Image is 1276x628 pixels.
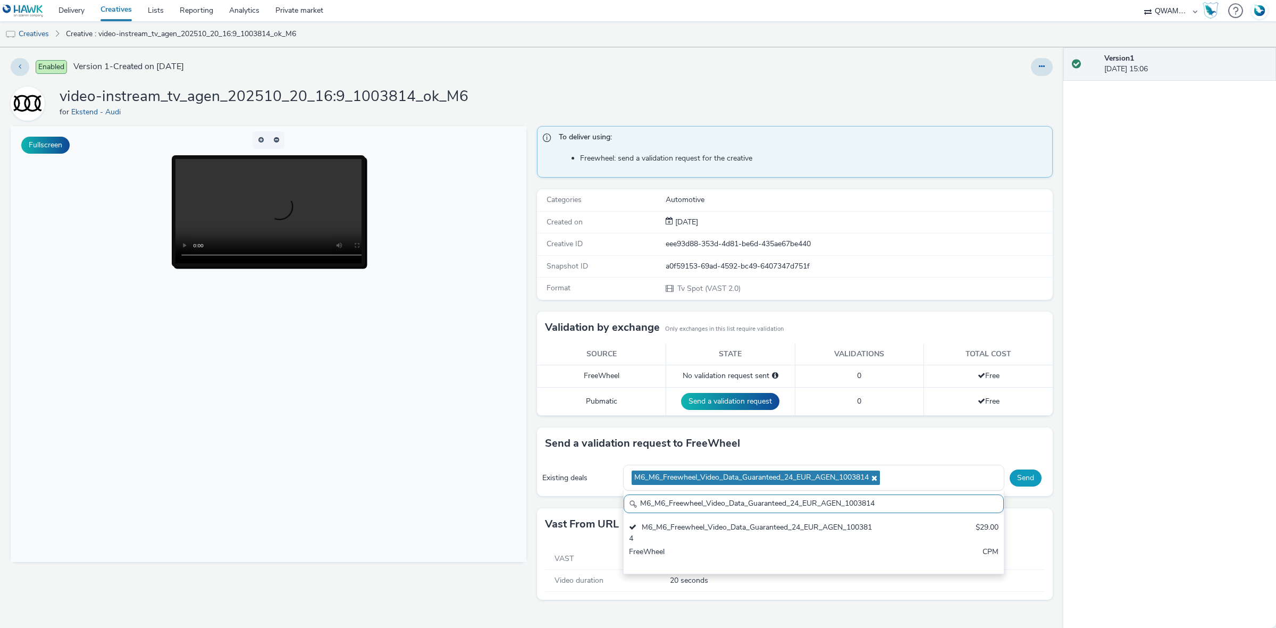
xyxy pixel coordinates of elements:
[580,153,1047,164] li: Freewheel: send a validation request for the creative
[547,195,582,205] span: Categories
[547,283,570,293] span: Format
[983,547,998,568] div: CPM
[547,217,583,227] span: Created on
[555,575,603,585] span: Video duration
[12,88,43,119] img: Ekstend - Audi
[978,396,1000,406] span: Free
[21,137,70,154] button: Fullscreen
[36,60,67,74] span: Enabled
[3,4,44,18] img: undefined Logo
[624,495,1004,513] input: Search......
[681,393,779,410] button: Send a validation request
[670,575,1041,586] span: 20 seconds
[629,522,874,544] div: M6_M6_Freewheel_Video_Data_Guaranteed_24_EUR_AGEN_1003814
[5,29,16,40] img: tv
[61,21,301,47] a: Creative : video-instream_tv_agen_202510_20_16:9_1003814_ok_M6
[537,344,666,365] th: Source
[559,132,1042,146] span: To deliver using:
[676,283,741,294] span: Tv Spot (VAST 2.0)
[978,371,1000,381] span: Free
[545,436,740,451] h3: Send a validation request to FreeWheel
[666,195,1052,205] div: Automotive
[673,217,698,227] span: [DATE]
[547,261,588,271] span: Snapshot ID
[547,239,583,249] span: Creative ID
[1104,53,1134,63] strong: Version 1
[60,87,468,107] h1: video-instream_tv_agen_202510_20_16:9_1003814_ok_M6
[1010,470,1042,487] button: Send
[772,371,778,381] div: Please select a deal below and click on Send to send a validation request to FreeWheel.
[542,473,618,483] div: Existing deals
[1203,2,1219,19] img: Hawk Academy
[634,473,869,482] span: M6_M6_Freewheel_Video_Data_Guaranteed_24_EUR_AGEN_1003814
[537,387,666,415] td: Pubmatic
[666,344,795,365] th: State
[71,107,125,117] a: Ekstend - Audi
[1203,2,1223,19] a: Hawk Academy
[1252,3,1267,19] img: Account FR
[555,554,574,564] span: VAST
[924,344,1053,365] th: Total cost
[537,365,666,387] td: FreeWheel
[545,320,660,336] h3: Validation by exchange
[665,325,784,333] small: Only exchanges in this list require validation
[629,547,874,568] div: FreeWheel
[671,371,790,381] div: No validation request sent
[673,217,698,228] div: Creation 13 October 2025, 15:06
[857,371,861,381] span: 0
[666,261,1052,272] div: a0f59153-69ad-4592-bc49-6407347d751f
[1104,53,1267,75] div: [DATE] 15:06
[976,522,998,544] div: $29.00
[545,516,619,532] h3: Vast from URL
[11,98,49,108] a: Ekstend - Audi
[666,239,1052,249] div: eee93d88-353d-4d81-be6d-435ae67be440
[795,344,924,365] th: Validations
[60,107,71,117] span: for
[73,61,184,73] span: Version 1 - Created on [DATE]
[857,396,861,406] span: 0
